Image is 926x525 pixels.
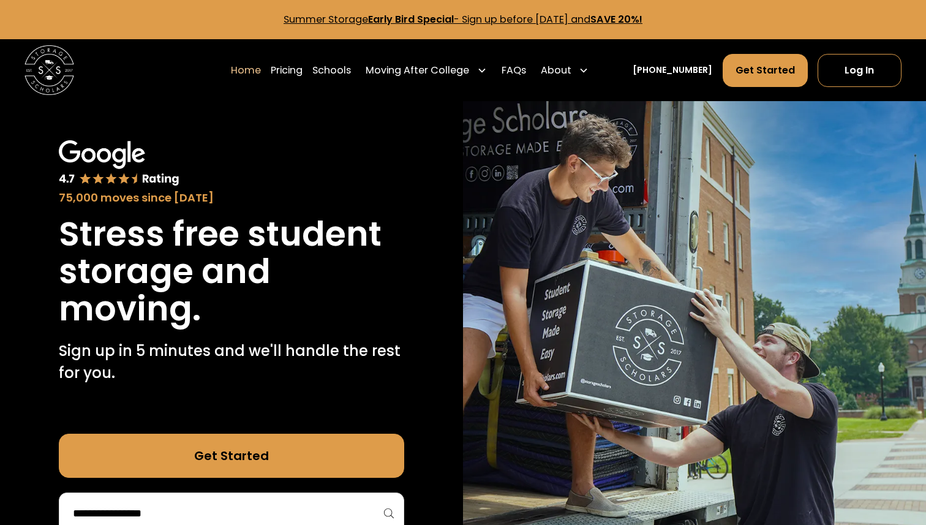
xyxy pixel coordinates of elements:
[368,12,454,26] strong: Early Bird Special
[723,54,808,87] a: Get Started
[366,63,469,78] div: Moving After College
[59,140,179,186] img: Google 4.7 star rating
[284,12,642,26] a: Summer StorageEarly Bird Special- Sign up before [DATE] andSAVE 20%!
[502,53,526,88] a: FAQs
[59,340,404,384] p: Sign up in 5 minutes and we'll handle the rest for you.
[59,189,404,206] div: 75,000 moves since [DATE]
[59,216,404,328] h1: Stress free student storage and moving.
[590,12,642,26] strong: SAVE 20%!
[312,53,351,88] a: Schools
[24,45,74,95] img: Storage Scholars main logo
[818,54,902,87] a: Log In
[59,434,404,478] a: Get Started
[361,53,491,88] div: Moving After College
[231,53,261,88] a: Home
[536,53,593,88] div: About
[271,53,303,88] a: Pricing
[633,64,712,77] a: [PHONE_NUMBER]
[541,63,571,78] div: About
